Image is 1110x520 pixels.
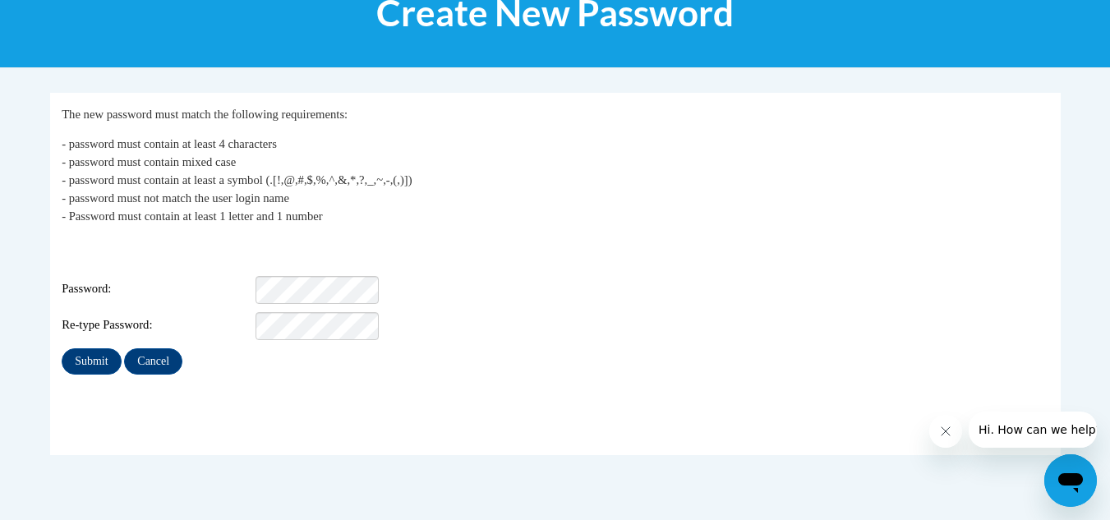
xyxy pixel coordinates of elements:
[969,412,1097,448] iframe: Message from company
[1044,454,1097,507] iframe: Button to launch messaging window
[124,348,182,375] input: Cancel
[62,137,412,223] span: - password must contain at least 4 characters - password must contain mixed case - password must ...
[929,415,962,448] iframe: Close message
[62,316,252,334] span: Re-type Password:
[10,12,133,25] span: Hi. How can we help?
[62,348,121,375] input: Submit
[62,108,348,121] span: The new password must match the following requirements:
[62,280,252,298] span: Password:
